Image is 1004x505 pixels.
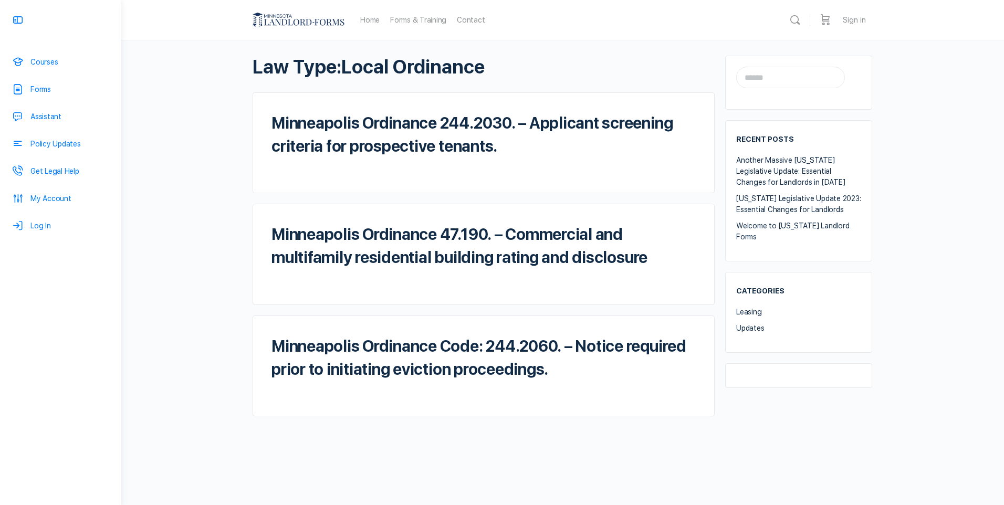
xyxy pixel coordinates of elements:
[271,113,673,155] a: Minneapolis Ordinance 244.2030. – Applicant screening criteria for prospective tenants.
[736,194,861,214] a: [US_STATE] Legislative Update 2023: Essential Changes for Landlords
[253,56,715,78] h1: Law Type:
[30,85,51,94] span: Forms
[736,222,850,241] a: Welcome to [US_STATE] Landlord Forms
[360,16,380,24] span: Home
[736,131,794,147] h2: Recent Posts
[271,225,647,267] a: Minneapolis Ordinance 47.190. – Commercial and multifamily residential building rating and disclo...
[30,167,79,176] span: Get Legal Help
[30,140,81,149] span: Policy Updates
[341,56,485,78] span: Local Ordinance
[836,8,872,32] a: Sign in
[736,156,845,186] a: Another Massive [US_STATE] Legislative Update: Essential Changes for Landlords in [DATE]
[30,112,61,121] span: Assistant
[457,16,485,24] span: Contact
[736,283,785,299] h2: Categories
[30,58,58,67] span: Courses
[736,308,762,316] a: Leasing
[390,16,446,24] span: Forms & Training
[271,336,686,378] a: Minneapolis Ordinance Code: 244.2060. – Notice required prior to initiating eviction proceedings.
[30,222,51,230] span: Log In
[736,324,765,332] a: Updates
[785,14,806,26] a: Search
[30,194,71,203] span: My Account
